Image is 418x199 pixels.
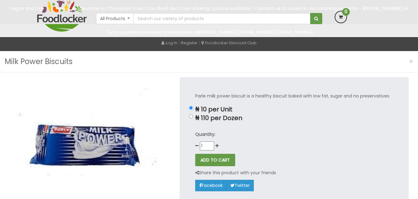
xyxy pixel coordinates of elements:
input: ₦ 10 per Unit [189,106,193,110]
p: Share this product with your friends [195,169,276,176]
a: Twitter [227,180,254,191]
a: Facebook [195,180,227,191]
a: Register [181,40,198,46]
p: ₦ 10 per Unit [195,106,393,113]
h3: Milk Power Biscuits [5,56,73,67]
input: ₦ 110 per Dozen [189,115,193,119]
button: ADD TO CART [195,154,235,166]
span: | [199,40,200,46]
p: Parle milk power biscuit is a healthy biscuit baked with low fat, sugar and no preservatives. [195,93,393,100]
span: 0 [342,8,350,16]
button: Close [406,55,416,68]
a: Foodlocker Discount Club [201,40,257,46]
span: × [409,57,413,66]
button: All Products [96,13,134,24]
span: | [178,40,180,46]
input: Search our variety of products [134,13,310,24]
a: Log in [161,40,177,46]
strong: Quantity: [195,131,215,137]
p: ₦ 110 per Dozen [195,115,393,122]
